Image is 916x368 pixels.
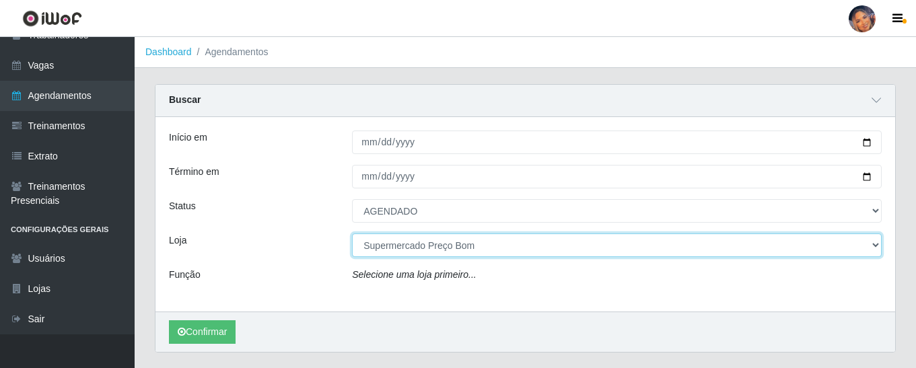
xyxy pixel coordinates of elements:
nav: breadcrumb [135,37,916,68]
button: Confirmar [169,320,236,344]
img: CoreUI Logo [22,10,82,27]
label: Início em [169,131,207,145]
input: 00/00/0000 [352,165,882,188]
label: Status [169,199,196,213]
strong: Buscar [169,94,201,105]
input: 00/00/0000 [352,131,882,154]
label: Término em [169,165,219,179]
i: Selecione uma loja primeiro... [352,269,476,280]
label: Loja [169,233,186,248]
label: Função [169,268,201,282]
li: Agendamentos [192,45,269,59]
a: Dashboard [145,46,192,57]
